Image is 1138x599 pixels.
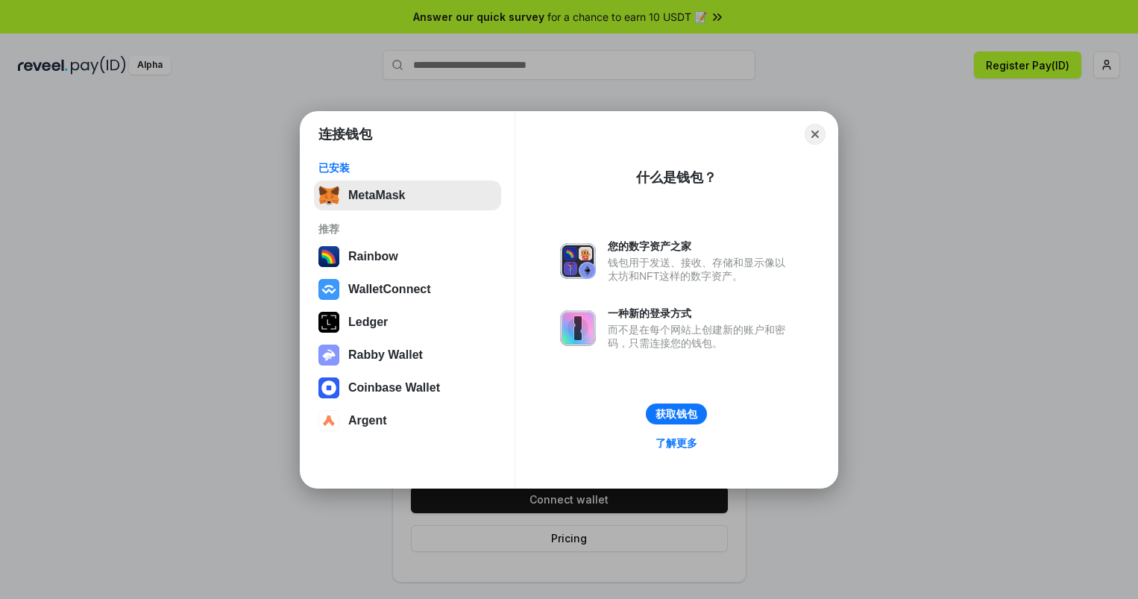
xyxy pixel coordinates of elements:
button: Coinbase Wallet [314,373,501,403]
button: 获取钱包 [646,404,707,424]
div: 了解更多 [656,436,697,450]
div: 您的数字资产之家 [608,239,793,253]
img: svg+xml,%3Csvg%20width%3D%2228%22%20height%3D%2228%22%20viewBox%3D%220%200%2028%2028%22%20fill%3D... [318,279,339,300]
img: svg+xml,%3Csvg%20xmlns%3D%22http%3A%2F%2Fwww.w3.org%2F2000%2Fsvg%22%20width%3D%2228%22%20height%3... [318,312,339,333]
h1: 连接钱包 [318,125,372,143]
button: MetaMask [314,181,501,210]
button: Close [805,124,826,145]
a: 了解更多 [647,433,706,453]
img: svg+xml,%3Csvg%20width%3D%2228%22%20height%3D%2228%22%20viewBox%3D%220%200%2028%2028%22%20fill%3D... [318,377,339,398]
div: 而不是在每个网站上创建新的账户和密码，只需连接您的钱包。 [608,323,793,350]
div: 钱包用于发送、接收、存储和显示像以太坊和NFT这样的数字资产。 [608,256,793,283]
img: svg+xml,%3Csvg%20xmlns%3D%22http%3A%2F%2Fwww.w3.org%2F2000%2Fsvg%22%20fill%3D%22none%22%20viewBox... [560,310,596,346]
div: 获取钱包 [656,407,697,421]
div: Ledger [348,316,388,329]
button: Rabby Wallet [314,340,501,370]
button: Ledger [314,307,501,337]
button: Argent [314,406,501,436]
div: Rabby Wallet [348,348,423,362]
div: Argent [348,414,387,427]
img: svg+xml,%3Csvg%20fill%3D%22none%22%20height%3D%2233%22%20viewBox%3D%220%200%2035%2033%22%20width%... [318,185,339,206]
div: Coinbase Wallet [348,381,440,395]
div: 推荐 [318,222,497,236]
div: WalletConnect [348,283,431,296]
button: Rainbow [314,242,501,272]
button: WalletConnect [314,275,501,304]
div: MetaMask [348,189,405,202]
div: 什么是钱包？ [636,169,717,186]
img: svg+xml,%3Csvg%20width%3D%22120%22%20height%3D%22120%22%20viewBox%3D%220%200%20120%20120%22%20fil... [318,246,339,267]
img: svg+xml,%3Csvg%20xmlns%3D%22http%3A%2F%2Fwww.w3.org%2F2000%2Fsvg%22%20fill%3D%22none%22%20viewBox... [560,243,596,279]
div: Rainbow [348,250,398,263]
img: svg+xml,%3Csvg%20width%3D%2228%22%20height%3D%2228%22%20viewBox%3D%220%200%2028%2028%22%20fill%3D... [318,410,339,431]
div: 已安装 [318,161,497,175]
div: 一种新的登录方式 [608,307,793,320]
img: svg+xml,%3Csvg%20xmlns%3D%22http%3A%2F%2Fwww.w3.org%2F2000%2Fsvg%22%20fill%3D%22none%22%20viewBox... [318,345,339,366]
